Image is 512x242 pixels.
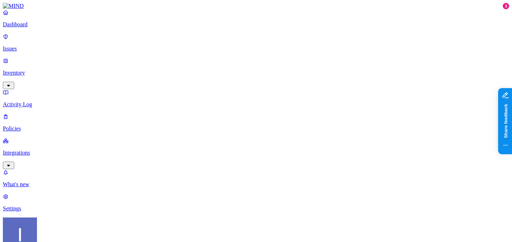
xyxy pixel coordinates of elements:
p: Issues [3,45,509,52]
a: Integrations [3,138,509,168]
a: MIND [3,3,509,9]
p: Integrations [3,150,509,156]
p: Activity Log [3,101,509,108]
a: Activity Log [3,89,509,108]
div: 3 [503,3,509,9]
p: Inventory [3,70,509,76]
a: Inventory [3,58,509,88]
a: Dashboard [3,9,509,28]
p: Dashboard [3,21,509,28]
a: What's new [3,169,509,188]
a: Settings [3,193,509,212]
a: Issues [3,33,509,52]
img: MIND [3,3,24,9]
p: Settings [3,205,509,212]
a: Policies [3,113,509,132]
p: Policies [3,125,509,132]
p: What's new [3,181,509,188]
